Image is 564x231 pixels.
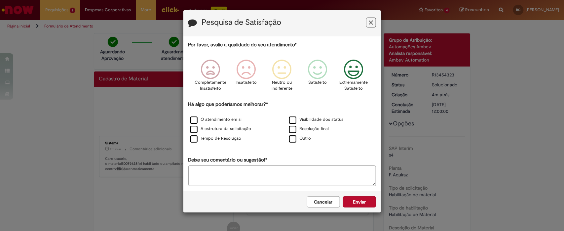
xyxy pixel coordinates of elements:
[236,79,257,86] p: Insatisfeito
[343,196,376,208] button: Enviar
[289,135,311,142] label: Outro
[190,135,242,142] label: Tempo de Resolução
[195,79,226,92] p: Completamente Insatisfeito
[190,116,242,123] label: O atendimento em si
[339,79,368,92] p: Extremamente Satisfeito
[270,79,294,92] p: Neutro ou indiferente
[307,196,340,208] button: Cancelar
[337,55,370,100] div: Extremamente Satisfeito
[289,126,329,132] label: Resolução final
[188,101,376,144] div: Há algo que poderíamos melhorar?*
[309,79,327,86] p: Satisfeito
[289,116,344,123] label: Visibilidade dos status
[188,41,297,48] label: Por favor, avalie a qualidade do seu atendimento*
[265,55,299,100] div: Neutro ou indiferente
[194,55,227,100] div: Completamente Insatisfeito
[202,18,282,27] label: Pesquisa de Satisfação
[190,126,251,132] label: A estrutura da solicitação
[301,55,335,100] div: Satisfeito
[188,157,268,163] label: Deixe seu comentário ou sugestão!*
[229,55,263,100] div: Insatisfeito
